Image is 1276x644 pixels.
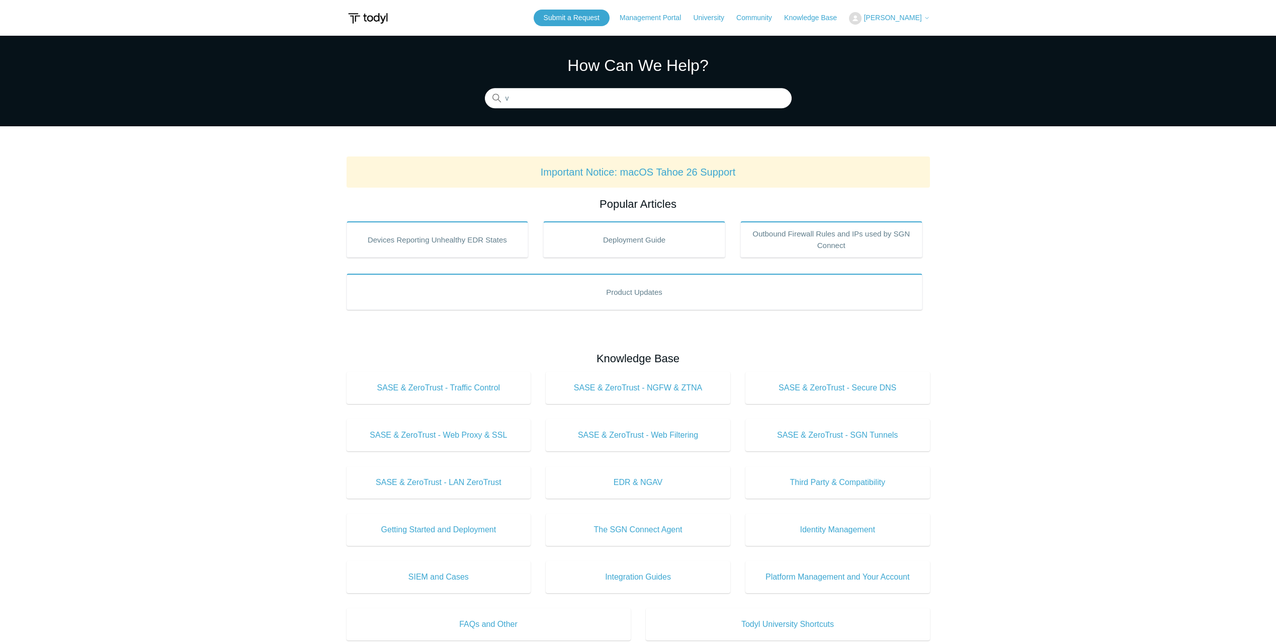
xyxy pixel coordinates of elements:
[546,372,730,404] a: SASE & ZeroTrust - NGFW & ZTNA
[362,618,616,630] span: FAQs and Other
[760,476,915,489] span: Third Party & Compatibility
[347,9,389,28] img: Todyl Support Center Help Center home page
[736,13,782,23] a: Community
[541,167,736,178] a: Important Notice: macOS Tahoe 26 Support
[546,466,730,499] a: EDR & NGAV
[546,561,730,593] a: Integration Guides
[485,89,792,109] input: Search
[534,10,610,26] a: Submit a Request
[347,350,930,367] h2: Knowledge Base
[561,571,715,583] span: Integration Guides
[347,608,631,640] a: FAQs and Other
[347,274,922,310] a: Product Updates
[561,382,715,394] span: SASE & ZeroTrust - NGFW & ZTNA
[784,13,847,23] a: Knowledge Base
[864,14,921,22] span: [PERSON_NAME]
[561,476,715,489] span: EDR & NGAV
[745,514,930,546] a: Identity Management
[347,514,531,546] a: Getting Started and Deployment
[543,221,725,258] a: Deployment Guide
[347,561,531,593] a: SIEM and Cases
[620,13,691,23] a: Management Portal
[546,514,730,546] a: The SGN Connect Agent
[362,524,516,536] span: Getting Started and Deployment
[561,429,715,441] span: SASE & ZeroTrust - Web Filtering
[661,618,915,630] span: Todyl University Shortcuts
[745,372,930,404] a: SASE & ZeroTrust - Secure DNS
[347,419,531,451] a: SASE & ZeroTrust - Web Proxy & SSL
[561,524,715,536] span: The SGN Connect Agent
[745,466,930,499] a: Third Party & Compatibility
[760,382,915,394] span: SASE & ZeroTrust - Secure DNS
[760,429,915,441] span: SASE & ZeroTrust - SGN Tunnels
[740,221,922,258] a: Outbound Firewall Rules and IPs used by SGN Connect
[347,221,529,258] a: Devices Reporting Unhealthy EDR States
[347,196,930,212] h2: Popular Articles
[849,12,929,25] button: [PERSON_NAME]
[362,571,516,583] span: SIEM and Cases
[362,382,516,394] span: SASE & ZeroTrust - Traffic Control
[760,571,915,583] span: Platform Management and Your Account
[760,524,915,536] span: Identity Management
[546,419,730,451] a: SASE & ZeroTrust - Web Filtering
[745,561,930,593] a: Platform Management and Your Account
[485,53,792,77] h1: How Can We Help?
[362,429,516,441] span: SASE & ZeroTrust - Web Proxy & SSL
[362,476,516,489] span: SASE & ZeroTrust - LAN ZeroTrust
[646,608,930,640] a: Todyl University Shortcuts
[347,372,531,404] a: SASE & ZeroTrust - Traffic Control
[347,466,531,499] a: SASE & ZeroTrust - LAN ZeroTrust
[693,13,734,23] a: University
[745,419,930,451] a: SASE & ZeroTrust - SGN Tunnels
